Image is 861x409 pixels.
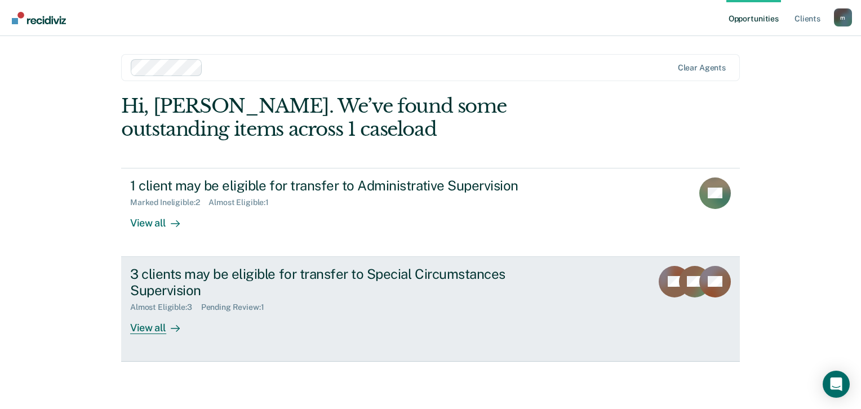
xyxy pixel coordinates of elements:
[130,207,193,229] div: View all
[12,12,66,24] img: Recidiviz
[130,198,208,207] div: Marked Ineligible : 2
[121,257,740,362] a: 3 clients may be eligible for transfer to Special Circumstances SupervisionAlmost Eligible:3Pendi...
[130,266,526,299] div: 3 clients may be eligible for transfer to Special Circumstances Supervision
[208,198,278,207] div: Almost Eligible : 1
[121,168,740,257] a: 1 client may be eligible for transfer to Administrative SupervisionMarked Ineligible:2Almost Elig...
[121,95,616,141] div: Hi, [PERSON_NAME]. We’ve found some outstanding items across 1 caseload
[130,303,201,312] div: Almost Eligible : 3
[678,63,726,73] div: Clear agents
[130,312,193,334] div: View all
[823,371,850,398] div: Open Intercom Messenger
[201,303,273,312] div: Pending Review : 1
[834,8,852,26] div: m
[130,177,526,194] div: 1 client may be eligible for transfer to Administrative Supervision
[834,8,852,26] button: Profile dropdown button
